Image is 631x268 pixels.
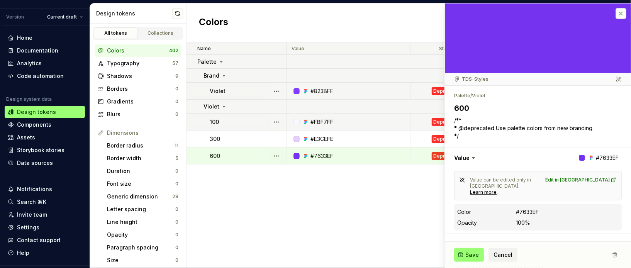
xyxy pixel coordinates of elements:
[472,93,485,98] li: Violet
[17,198,46,206] div: Search ⌘K
[454,93,470,98] li: Palette
[17,134,35,141] div: Assets
[17,72,64,80] div: Code automation
[199,16,228,30] h2: Colors
[107,244,175,251] div: Paragraph spacing
[470,93,472,98] li: /
[453,115,620,141] textarea: /** * @deprecated Use palette colors from new branding. */
[310,152,333,160] div: #7633EF
[107,47,169,54] div: Colors
[172,193,178,200] div: 28
[104,216,181,228] a: Line height0
[17,108,56,116] div: Design tokens
[175,142,178,149] div: 11
[462,76,489,82] a: TDS-Styles
[17,236,61,244] div: Contact support
[17,224,39,231] div: Settings
[172,60,178,66] div: 57
[107,167,175,175] div: Duration
[432,152,463,160] div: Deprecated
[47,14,77,20] span: Current draft
[292,46,304,52] p: Value
[107,256,175,264] div: Size
[175,244,178,251] div: 0
[17,47,58,54] div: Documentation
[5,183,85,195] button: Notifications
[5,196,85,208] button: Search ⌘K
[5,221,85,234] a: Settings
[5,209,85,221] a: Invite team
[17,146,64,154] div: Storybook stories
[141,30,180,36] div: Collections
[210,87,226,95] p: Violet
[197,58,217,66] p: Palette
[104,241,181,254] a: Paragraph spacing0
[489,248,517,262] button: Cancel
[175,219,178,225] div: 0
[95,57,181,70] a: Typography57
[453,101,620,115] textarea: 600
[175,111,178,117] div: 0
[310,118,333,126] div: #FBF7FF
[310,135,333,143] div: #E3CEFE
[17,34,32,42] div: Home
[104,190,181,203] a: Generic dimension28
[204,72,219,80] p: Brand
[17,185,52,193] div: Notifications
[175,155,178,161] div: 5
[175,98,178,105] div: 0
[204,103,219,110] p: Violet
[104,165,181,177] a: Duration0
[17,121,51,129] div: Components
[95,108,181,120] a: Blurs0
[175,73,178,79] div: 9
[95,83,181,95] a: Borders0
[6,14,24,20] div: Version
[175,257,178,263] div: 0
[175,86,178,92] div: 0
[516,208,539,216] div: #7633EF
[96,10,172,17] div: Design tokens
[197,46,211,52] p: Name
[107,59,172,67] div: Typography
[104,229,181,241] a: Opacity0
[107,85,175,93] div: Borders
[5,144,85,156] a: Storybook stories
[107,205,175,213] div: Letter spacing
[175,232,178,238] div: 0
[107,72,175,80] div: Shadows
[95,95,181,108] a: Gradients0
[470,177,532,189] span: Value can be edited only in [GEOGRAPHIC_DATA].
[104,203,181,215] a: Letter spacing0
[107,193,172,200] div: Generic dimension
[5,131,85,144] a: Assets
[17,159,53,167] div: Data sources
[439,46,454,52] p: Status
[107,231,175,239] div: Opacity
[432,135,463,143] div: Deprecated
[95,44,181,57] a: Colors402
[210,152,220,160] p: 600
[516,219,530,227] div: 100%
[470,189,497,195] a: Learn more
[95,70,181,82] a: Shadows9
[97,30,135,36] div: All tokens
[5,234,85,246] button: Contact support
[107,142,175,149] div: Border radius
[5,119,85,131] a: Components
[104,139,181,152] a: Border radius11
[107,154,175,162] div: Border width
[5,70,85,82] a: Code automation
[494,251,512,259] span: Cancel
[107,129,178,137] div: Dimensions
[104,254,181,266] a: Size0
[454,248,484,262] button: Save
[17,211,47,219] div: Invite team
[175,181,178,187] div: 0
[210,118,219,126] p: 100
[545,177,617,183] div: Edit in [GEOGRAPHIC_DATA]
[432,87,463,95] div: Deprecated
[5,44,85,57] a: Documentation
[465,251,479,259] span: Save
